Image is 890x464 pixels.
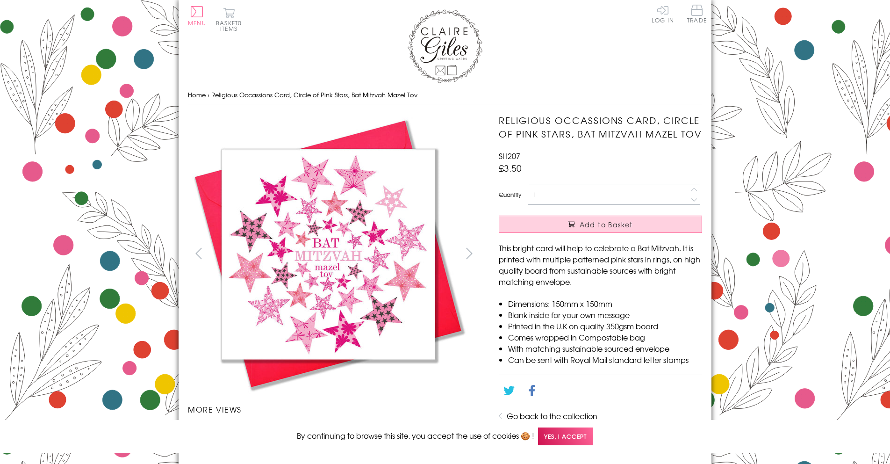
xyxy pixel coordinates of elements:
[188,90,206,99] a: Home
[538,428,593,446] span: Yes, I accept
[508,298,702,309] li: Dimensions: 150mm x 150mm
[208,90,209,99] span: ›
[499,242,702,287] p: This bright card will help to celebrate a Bat Mitzvah. It is printed with multiple patterned pink...
[188,114,468,394] img: Religious Occassions Card, Circle of Pink Stars, Bat Mitzvah Mazel Tov
[499,114,702,141] h1: Religious Occassions Card, Circle of Pink Stars, Bat Mitzvah Mazel Tov
[459,243,480,264] button: next
[687,5,707,23] span: Trade
[188,243,209,264] button: prev
[499,150,520,161] span: SH207
[499,161,522,174] span: £3.50
[508,320,702,332] li: Printed in the U.K on quality 350gsm board
[188,6,206,26] button: Menu
[687,5,707,25] a: Trade
[507,410,597,421] a: Go back to the collection
[188,404,480,415] h3: More views
[508,332,702,343] li: Comes wrapped in Compostable bag
[188,19,206,27] span: Menu
[499,190,521,199] label: Quantity
[220,19,242,33] span: 0 items
[508,343,702,354] li: With matching sustainable sourced envelope
[508,354,702,365] li: Can be sent with Royal Mail standard letter stamps
[188,86,702,105] nav: breadcrumbs
[408,9,482,83] img: Claire Giles Greetings Cards
[499,216,702,233] button: Add to Basket
[216,7,242,31] button: Basket0 items
[652,5,674,23] a: Log In
[580,220,633,229] span: Add to Basket
[508,309,702,320] li: Blank inside for your own message
[211,90,417,99] span: Religious Occassions Card, Circle of Pink Stars, Bat Mitzvah Mazel Tov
